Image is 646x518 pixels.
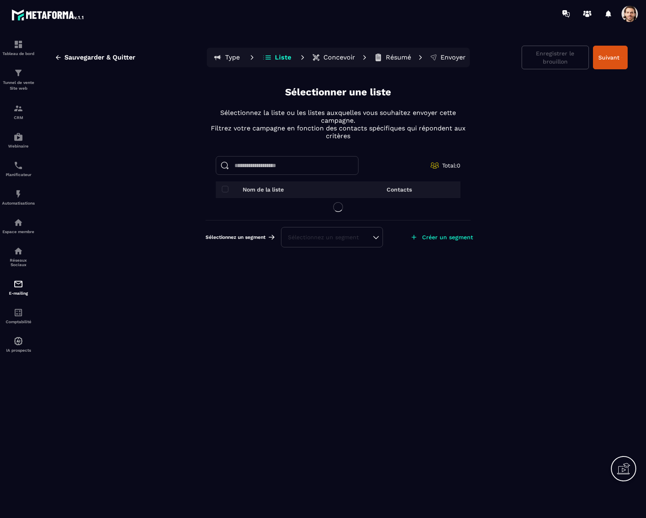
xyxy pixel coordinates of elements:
img: logo [11,7,85,22]
p: IA prospects [2,348,35,353]
a: emailemailE-mailing [2,273,35,302]
button: Sauvegarder & Quitter [49,50,142,65]
span: Sauvegarder & Quitter [64,53,135,62]
p: Espace membre [2,229,35,234]
p: Sélectionnez la liste ou les listes auxquelles vous souhaitez envoyer cette campagne. [206,109,471,124]
a: automationsautomationsWebinaire [2,126,35,154]
button: Type [208,49,245,66]
p: Résumé [386,53,411,62]
button: Envoyer [427,49,468,66]
button: Suivant [593,46,628,69]
img: formation [13,68,23,78]
p: Tableau de bord [2,51,35,56]
img: scheduler [13,161,23,170]
p: Liste [275,53,291,62]
p: Envoyer [440,53,466,62]
button: Concevoir [310,49,358,66]
img: automations [13,336,23,346]
img: automations [13,189,23,199]
p: Nom de la liste [243,186,284,193]
img: automations [13,132,23,142]
p: Comptabilité [2,320,35,324]
a: social-networksocial-networkRéseaux Sociaux [2,240,35,273]
a: formationformationCRM [2,97,35,126]
img: automations [13,218,23,227]
a: formationformationTableau de bord [2,33,35,62]
button: Liste [259,49,296,66]
a: accountantaccountantComptabilité [2,302,35,330]
p: Réseaux Sociaux [2,258,35,267]
img: formation [13,40,23,49]
a: formationformationTunnel de vente Site web [2,62,35,97]
p: Type [225,53,240,62]
a: automationsautomationsAutomatisations [2,183,35,212]
button: Résumé [372,49,414,66]
p: Tunnel de vente Site web [2,80,35,91]
p: Planificateur [2,172,35,177]
p: Automatisations [2,201,35,205]
p: Webinaire [2,144,35,148]
a: automationsautomationsEspace membre [2,212,35,240]
p: CRM [2,115,35,120]
span: Sélectionnez un segment [206,234,265,240]
p: Filtrez votre campagne en fonction des contacts spécifiques qui répondent aux critères [206,124,471,140]
span: Total: 0 [442,162,460,169]
p: Contacts [387,186,412,193]
p: Créer un segment [422,234,473,240]
p: Sélectionner une liste [285,86,391,99]
img: formation [13,104,23,113]
img: social-network [13,246,23,256]
p: Concevoir [323,53,355,62]
a: schedulerschedulerPlanificateur [2,154,35,183]
img: accountant [13,308,23,317]
img: email [13,279,23,289]
p: E-mailing [2,291,35,295]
